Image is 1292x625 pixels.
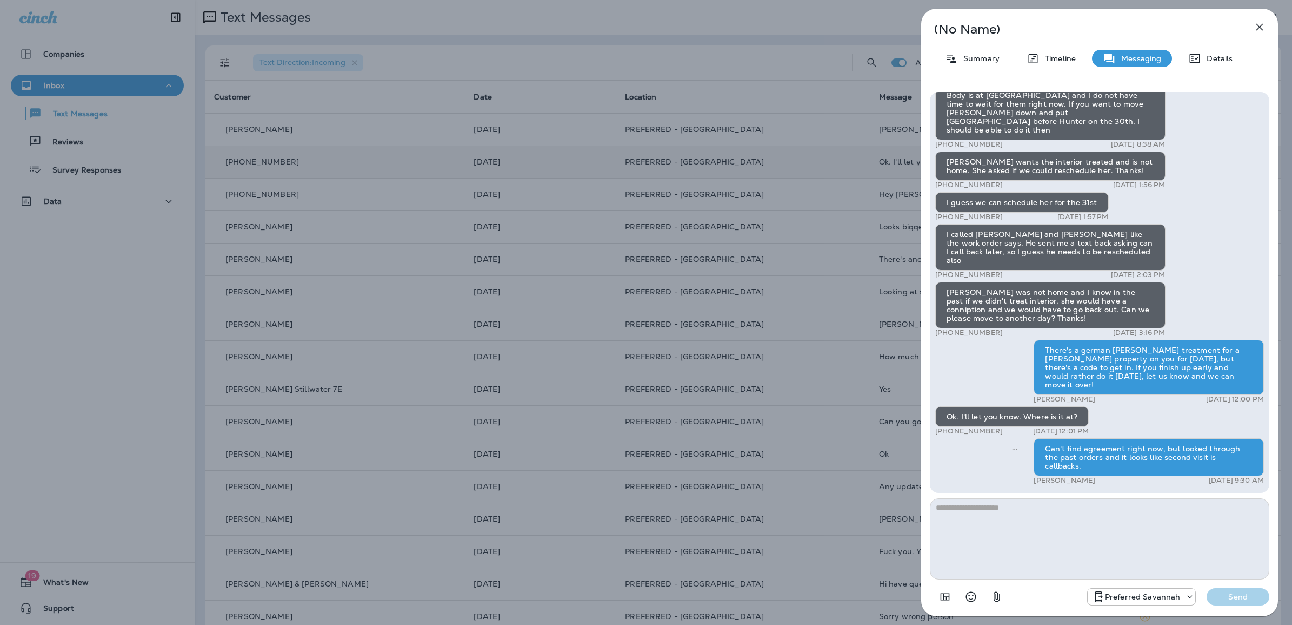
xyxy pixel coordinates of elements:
[1034,438,1264,476] div: Can't find agreement right now, but looked through the past orders and it looks like second visit...
[935,181,1003,189] p: [PHONE_NUMBER]
[935,85,1166,140] div: Body is at [GEOGRAPHIC_DATA] and I do not have time to wait for them right now. If you want to mo...
[1034,476,1095,485] p: [PERSON_NAME]
[935,406,1089,427] div: Ok. I'll let you know. Where is it at?
[1116,54,1161,63] p: Messaging
[935,271,1003,279] p: [PHONE_NUMBER]
[1088,590,1196,603] div: +1 (912) 461-3419
[1111,140,1166,149] p: [DATE] 8:38 AM
[1057,213,1109,221] p: [DATE] 1:57 PM
[935,427,1003,436] p: [PHONE_NUMBER]
[1105,593,1181,601] p: Preferred Savannah
[935,213,1003,221] p: [PHONE_NUMBER]
[1040,54,1076,63] p: Timeline
[1033,427,1089,436] p: [DATE] 12:01 PM
[935,192,1109,213] div: I guess we can schedule her for the 31st
[935,224,1166,271] div: I called [PERSON_NAME] and [PERSON_NAME] like the work order says. He sent me a text back asking ...
[935,152,1166,181] div: [PERSON_NAME] wants the interior treated and is not home. She asked if we could reschedule her. T...
[1034,340,1264,395] div: There's a german [PERSON_NAME] treatment for a [PERSON_NAME] property on you for [DATE], but ther...
[935,140,1003,149] p: [PHONE_NUMBER]
[1113,181,1166,189] p: [DATE] 1:56 PM
[934,25,1229,34] p: (No Name)
[935,282,1166,328] div: [PERSON_NAME] was not home and I know in the past if we didn't treat interior, she would have a c...
[1111,271,1166,279] p: [DATE] 2:03 PM
[1113,328,1166,337] p: [DATE] 3:16 PM
[958,54,1000,63] p: Summary
[935,328,1003,337] p: [PHONE_NUMBER]
[960,586,982,608] button: Select an emoji
[1012,443,1017,453] span: Sent
[934,586,956,608] button: Add in a premade template
[1209,476,1264,485] p: [DATE] 9:30 AM
[1206,395,1264,404] p: [DATE] 12:00 PM
[1201,54,1233,63] p: Details
[1034,395,1095,404] p: [PERSON_NAME]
